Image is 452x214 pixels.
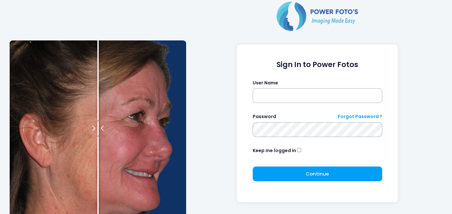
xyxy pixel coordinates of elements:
[253,147,296,154] label: Keep me logged in
[253,60,382,69] h1: Sign In to Power Fotos
[306,170,329,177] span: Continue
[338,113,382,120] a: Forgot Password ?
[253,167,382,181] button: Continue
[253,113,276,120] label: Password
[253,80,278,86] label: User Name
